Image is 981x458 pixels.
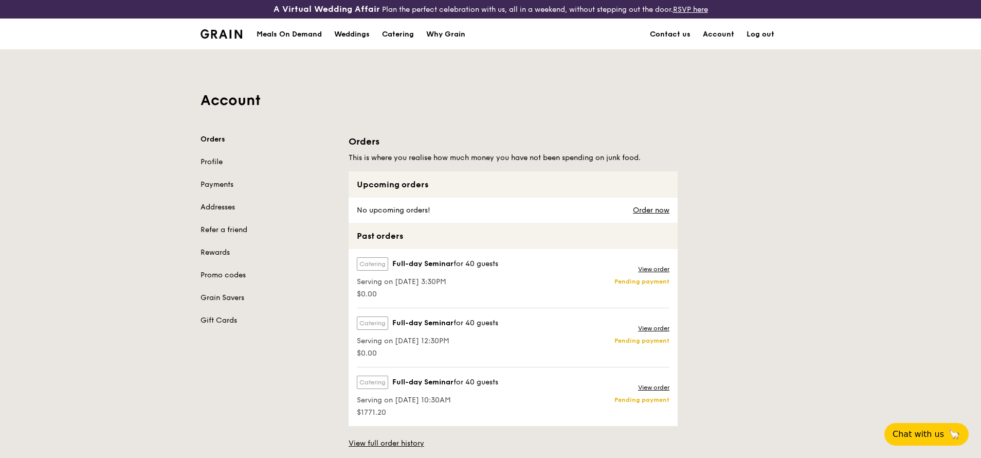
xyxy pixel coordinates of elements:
a: Orders [201,134,336,145]
div: Plan the perfect celebration with us, all in a weekend, without stepping out the door. [194,4,787,14]
span: 🦙 [948,428,960,441]
span: $0.00 [357,289,498,300]
span: Full-day Seminar [392,318,453,328]
a: View order [638,265,669,273]
a: View order [638,383,669,392]
h5: This is where you realise how much money you have not been spending on junk food. [349,153,678,163]
span: Serving on [DATE] 10:30AM [357,395,498,406]
a: Catering [376,19,420,50]
span: for 40 guests [453,378,498,386]
span: $1771.20 [357,408,498,418]
a: Why Grain [420,19,471,50]
div: Why Grain [426,19,465,50]
a: Order now [633,206,669,215]
label: Catering [357,257,388,271]
div: Meals On Demand [257,19,322,50]
span: Full-day Seminar [392,259,453,269]
div: Catering [382,19,414,50]
a: Contact us [644,19,697,50]
div: Past orders [349,223,678,249]
span: $0.00 [357,348,498,359]
a: Addresses [201,202,336,213]
a: Profile [201,157,336,167]
a: Gift Cards [201,315,336,326]
label: Catering [357,316,388,330]
p: Pending payment [614,337,669,345]
button: Chat with us🦙 [884,423,969,446]
a: Log out [740,19,780,50]
span: Chat with us [893,428,944,441]
a: View order [638,324,669,332]
span: for 40 guests [453,319,498,327]
a: GrainGrain [201,18,242,49]
a: Account [697,19,740,50]
div: No upcoming orders! [349,198,437,223]
a: Rewards [201,248,336,258]
span: for 40 guests [453,259,498,268]
img: Grain [201,29,242,39]
h1: Account [201,91,780,110]
div: Weddings [334,19,370,50]
label: Catering [357,376,388,389]
span: Full-day Seminar [392,377,453,387]
a: RSVP here [673,5,708,14]
div: Upcoming orders [349,171,678,198]
h1: Orders [349,134,678,149]
a: Weddings [328,19,376,50]
a: Promo codes [201,270,336,280]
span: Serving on [DATE] 3:30PM [357,277,498,287]
h3: A Virtual Wedding Affair [274,4,380,14]
a: Payments [201,180,336,190]
p: Pending payment [614,277,669,286]
a: Refer a friend [201,225,336,235]
a: Grain Savers [201,293,336,303]
a: View full order history [349,438,424,449]
p: Pending payment [614,396,669,404]
span: Serving on [DATE] 12:30PM [357,336,498,346]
